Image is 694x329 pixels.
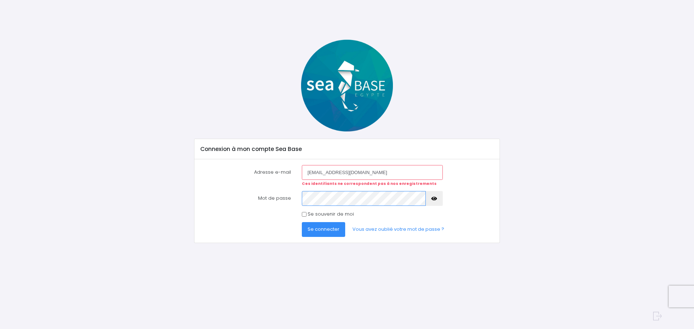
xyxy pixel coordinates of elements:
button: Se connecter [302,222,345,237]
label: Se souvenir de moi [308,211,354,218]
label: Mot de passe [195,191,296,205]
a: Vous avez oublié votre mot de passe ? [347,222,450,237]
strong: Ces identifiants ne correspondent pas à nos enregistrements [302,181,437,186]
span: Se connecter [308,226,339,233]
label: Adresse e-mail [195,165,296,186]
div: Connexion à mon compte Sea Base [194,139,499,159]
